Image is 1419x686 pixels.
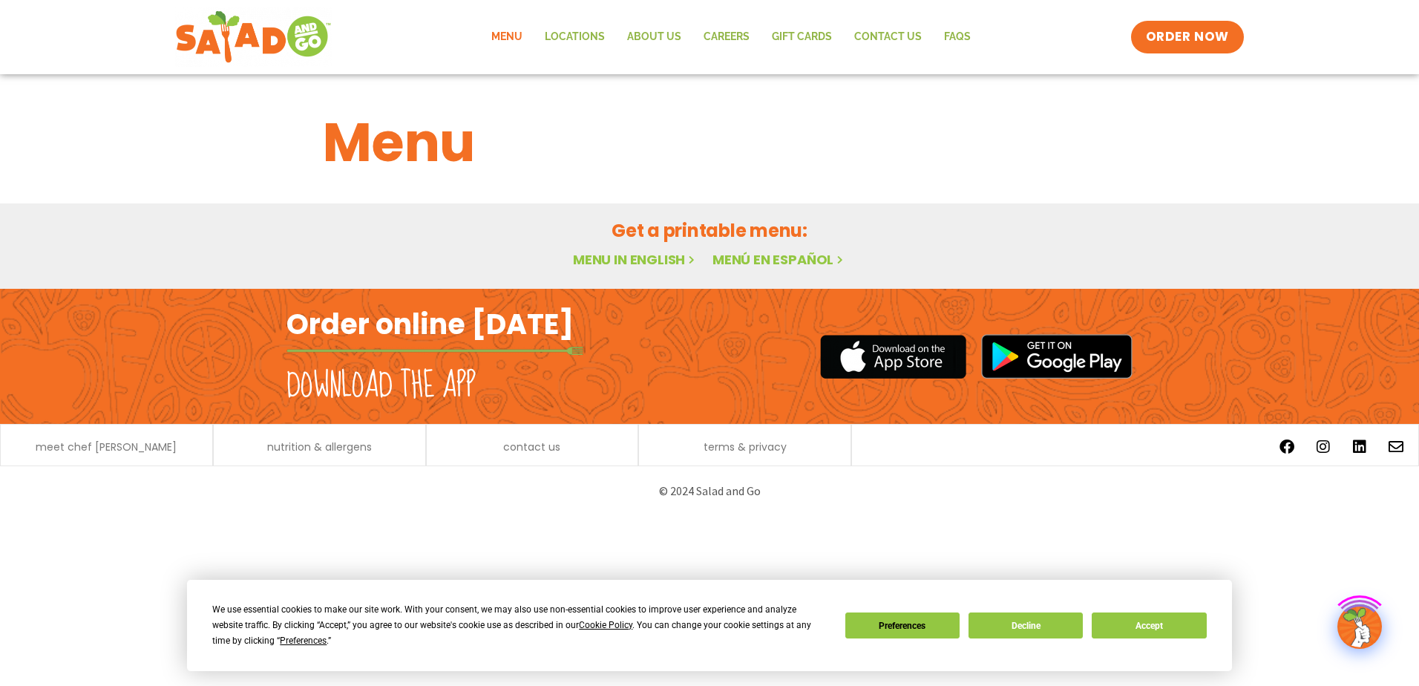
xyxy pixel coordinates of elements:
[36,442,177,452] a: meet chef [PERSON_NAME]
[761,20,843,54] a: GIFT CARDS
[692,20,761,54] a: Careers
[503,442,560,452] a: contact us
[534,20,616,54] a: Locations
[187,580,1232,671] div: Cookie Consent Prompt
[1146,28,1229,46] span: ORDER NOW
[969,612,1083,638] button: Decline
[280,636,327,646] span: Preferences
[981,334,1133,379] img: google_play
[845,612,960,638] button: Preferences
[712,250,846,269] a: Menú en español
[480,20,982,54] nav: Menu
[323,218,1096,244] h2: Get a printable menu:
[1092,612,1206,638] button: Accept
[843,20,933,54] a: Contact Us
[1131,21,1244,53] a: ORDER NOW
[286,306,574,342] h2: Order online [DATE]
[323,102,1096,183] h1: Menu
[175,7,332,67] img: new-SAG-logo-768×292
[286,347,583,355] img: fork
[480,20,534,54] a: Menu
[286,365,476,407] h2: Download the app
[573,250,698,269] a: Menu in English
[267,442,372,452] a: nutrition & allergens
[579,620,632,630] span: Cookie Policy
[933,20,982,54] a: FAQs
[212,602,827,649] div: We use essential cookies to make our site work. With your consent, we may also use non-essential ...
[294,481,1125,501] p: © 2024 Salad and Go
[616,20,692,54] a: About Us
[704,442,787,452] a: terms & privacy
[820,333,966,381] img: appstore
